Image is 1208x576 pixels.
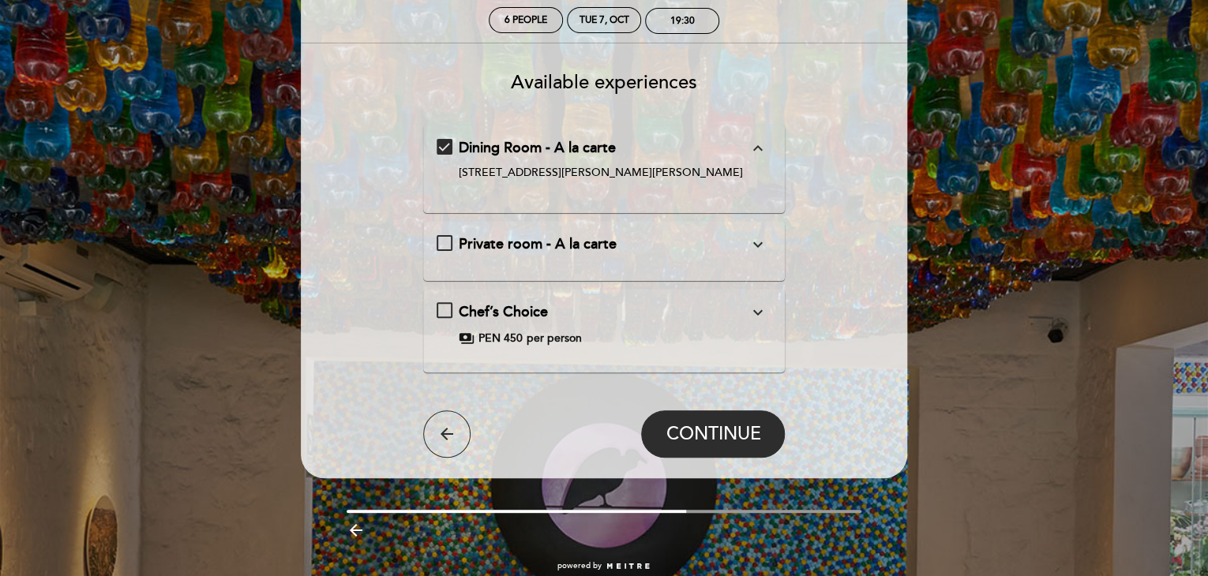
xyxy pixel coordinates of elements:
i: arrow_back [437,425,456,443]
md-checkbox: Private room - A la carte expand_more Service for groups of 10 to 14 people will be in the center... [437,234,772,255]
span: Available experiences [511,71,697,94]
span: 6 people [505,14,547,26]
button: arrow_back [423,410,471,458]
span: Private room - A la carte [459,235,617,252]
span: payments [459,331,475,346]
md-checkbox: Dining Room - A la carte expand_more Tudela y Varela 162, San Isidro 15073, Peru [437,138,772,187]
md-checkbox: Chef’s Choice expand_more The chef's choice is a tour of our menu, selecting Cosme's most represe... [437,302,772,346]
i: arrow_backward [347,521,366,540]
div: 19:30 [670,15,695,27]
span: Dining Room - A la carte [459,139,616,156]
span: Chef’s Choice [459,303,548,320]
button: expand_more [743,234,771,255]
i: expand_more [748,235,767,254]
button: expand_less [743,138,771,159]
i: expand_less [748,139,767,158]
a: powered by [557,560,651,571]
span: per person [527,331,582,346]
img: MEITRE [606,563,651,570]
button: CONTINUE [641,410,785,458]
i: expand_more [748,303,767,322]
button: expand_more [743,302,771,323]
div: [STREET_ADDRESS][PERSON_NAME][PERSON_NAME] [459,165,748,181]
span: powered by [557,560,602,571]
span: PEN 450 [478,331,523,346]
div: Tue 7, Oct [580,14,629,26]
span: CONTINUE [666,423,760,445]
